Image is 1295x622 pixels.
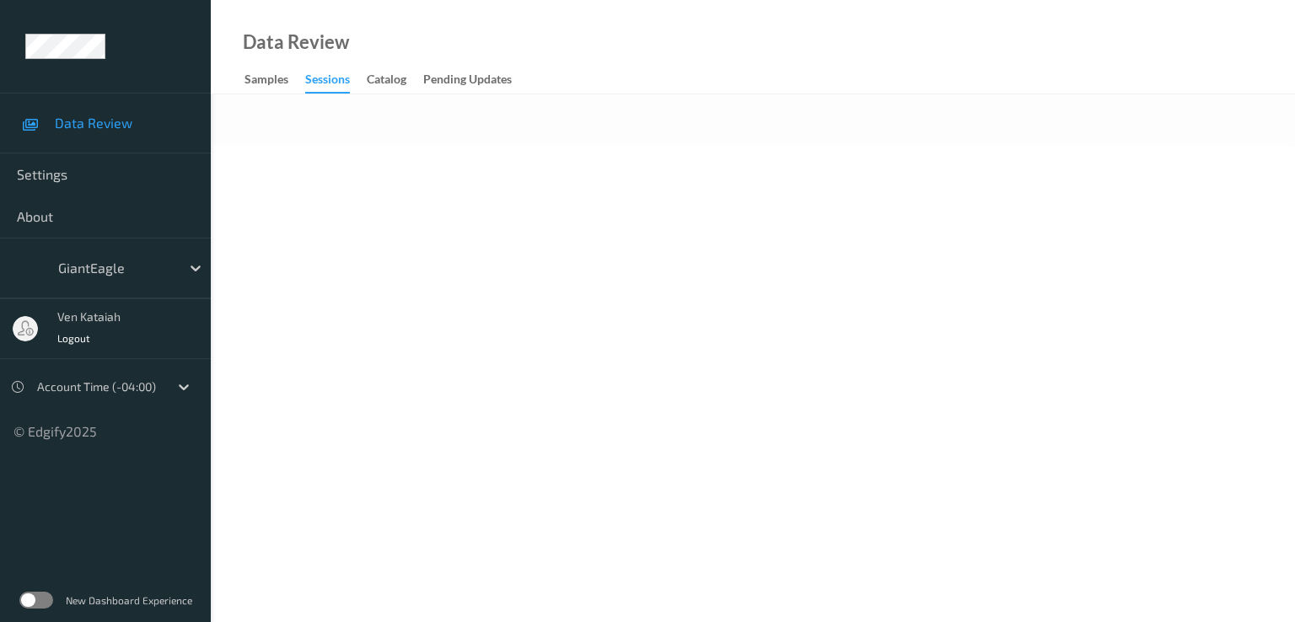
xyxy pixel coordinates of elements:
[244,68,305,92] a: Samples
[244,71,288,92] div: Samples
[367,68,423,92] a: Catalog
[305,71,350,94] div: Sessions
[243,34,349,51] div: Data Review
[423,71,512,92] div: Pending Updates
[305,68,367,94] a: Sessions
[367,71,406,92] div: Catalog
[423,68,529,92] a: Pending Updates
